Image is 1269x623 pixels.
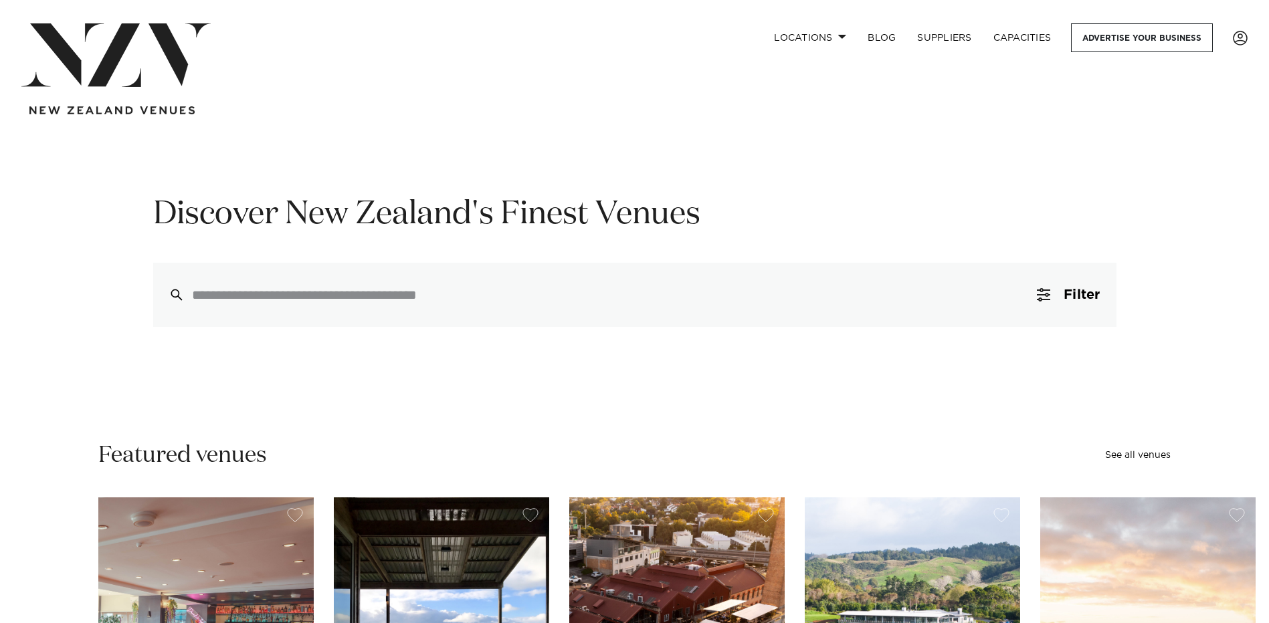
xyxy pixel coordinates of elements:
img: nzv-logo.png [21,23,211,87]
a: See all venues [1105,451,1171,460]
span: Filter [1064,288,1100,301]
button: Filter [1021,263,1116,327]
a: Locations [763,23,857,52]
h1: Discover New Zealand's Finest Venues [153,194,1116,236]
a: SUPPLIERS [906,23,982,52]
h2: Featured venues [98,441,267,471]
a: Advertise your business [1071,23,1213,52]
img: new-zealand-venues-text.png [29,106,195,115]
a: BLOG [857,23,906,52]
a: Capacities [983,23,1062,52]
